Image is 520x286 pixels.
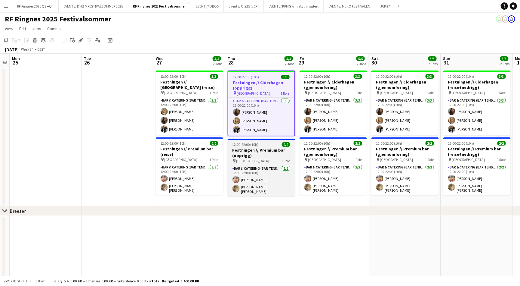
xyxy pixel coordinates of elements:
[228,165,295,196] app-card-role: Bar & Catering (Bar Tender)2/212:00-22:00 (10h)[PERSON_NAME][PERSON_NAME] [PERSON_NAME]
[452,157,485,162] span: [GEOGRAPHIC_DATA]
[210,141,218,146] span: 2/2
[210,74,218,79] span: 3/3
[228,56,235,61] span: Thu
[426,74,434,79] span: 3/3
[156,164,223,195] app-card-role: Bar & Catering (Bar Tender)2/212:00-22:00 (10h)[PERSON_NAME][PERSON_NAME] [PERSON_NAME]
[33,279,48,283] span: 1 item
[300,164,367,195] app-card-role: Bar & Catering (Bar Tender)2/212:00-22:00 (10h)[PERSON_NAME][PERSON_NAME] [PERSON_NAME]
[308,90,341,95] span: [GEOGRAPHIC_DATA]
[156,137,223,195] app-job-card: 12:00-22:00 (10h)2/2Festningen // Premium bar (reise) [GEOGRAPHIC_DATA]1 RoleBar & Catering (Bar ...
[84,56,91,61] span: Tue
[228,71,295,136] app-job-card: 12:00-22:00 (10h)3/3Festningen // Ciderhagen (opprigg) [GEOGRAPHIC_DATA]1 RoleBar & Catering (Bar...
[5,46,19,52] div: [DATE]
[236,159,269,163] span: [GEOGRAPHIC_DATA]
[380,90,413,95] span: [GEOGRAPHIC_DATA]
[448,141,474,146] span: 12:00-22:00 (10h)
[354,74,362,79] span: 3/3
[20,47,35,52] span: Week 34
[5,26,13,31] span: View
[213,61,222,66] div: 2 Jobs
[300,71,367,135] app-job-card: 12:00-22:00 (10h)3/3Festningen // Ciderhagen (gjennomføring) [GEOGRAPHIC_DATA]1 RoleBar & Caterin...
[299,59,304,66] span: 29
[281,75,290,79] span: 3/3
[324,0,375,12] button: EVENT // MEKO FESTIVALEN
[156,97,223,135] app-card-role: Bar & Catering (Bar Tender)3/312:00-22:00 (10h)[PERSON_NAME][PERSON_NAME][PERSON_NAME]
[425,90,434,95] span: 1 Role
[232,142,259,147] span: 12:00-22:00 (10h)
[371,71,439,135] app-job-card: 12:00-22:00 (10h)3/3Festningen // Ciderhagen (gjennomføring) [GEOGRAPHIC_DATA]1 RoleBar & Caterin...
[19,26,26,31] span: Edit
[228,139,295,196] div: 12:00-22:00 (10h)2/2Festningen // Premium bar (opprigg) [GEOGRAPHIC_DATA]1 RoleBar & Catering (Ba...
[300,56,304,61] span: Fri
[500,61,510,66] div: 2 Jobs
[165,157,198,162] span: [GEOGRAPHIC_DATA]
[448,74,474,79] span: 12:00-22:00 (10h)
[443,137,511,195] app-job-card: 12:00-22:00 (10h)2/2Festningen // Premium bar (reise+nedrigg) [GEOGRAPHIC_DATA]1 RoleBar & Cateri...
[156,71,223,135] div: 12:00-22:00 (10h)3/3Festningen // [GEOGRAPHIC_DATA] (reise) [GEOGRAPHIC_DATA]1 RoleBar & Catering...
[443,56,451,61] span: Sun
[30,25,44,33] a: Jobs
[304,141,331,146] span: 12:00-22:00 (10h)
[308,157,341,162] span: [GEOGRAPHIC_DATA]
[429,61,438,66] div: 2 Jobs
[425,157,434,162] span: 1 Role
[228,98,294,136] app-card-role: Bar & Catering (Bar Tender)3/312:00-22:00 (10h)[PERSON_NAME][PERSON_NAME][PERSON_NAME]
[47,26,61,31] span: Comms
[371,164,439,195] app-card-role: Bar & Catering (Bar Tender)2/212:00-22:00 (10h)[PERSON_NAME][PERSON_NAME] [PERSON_NAME]
[282,159,290,163] span: 1 Role
[161,74,187,79] span: 12:00-22:00 (10h)
[128,0,191,12] button: RF Ringnes 2025 Festivalsommer
[228,80,294,91] h3: Festningen // Ciderhagen (opprigg)
[357,61,366,66] div: 2 Jobs
[165,90,198,95] span: [GEOGRAPHIC_DATA]
[371,79,439,90] h3: Festningen // Ciderhagen (gjennomføring)
[237,91,270,96] span: [GEOGRAPHIC_DATA]
[371,97,439,135] app-card-role: Bar & Catering (Bar Tender)3/312:00-22:00 (10h)[PERSON_NAME][PERSON_NAME][PERSON_NAME]
[497,157,506,162] span: 1 Role
[354,141,362,146] span: 2/2
[500,56,509,61] span: 5/5
[353,157,362,162] span: 1 Role
[300,97,367,135] app-card-role: Bar & Catering (Bar Tender)3/312:00-22:00 (10h)[PERSON_NAME][PERSON_NAME][PERSON_NAME]
[300,137,367,195] div: 12:00-22:00 (10h)2/2Festningen // Premium bar (gjennomføring) [GEOGRAPHIC_DATA]1 RoleBar & Cateri...
[281,91,290,96] span: 1 Role
[443,146,511,157] h3: Festningen // Premium bar (reise+nedrigg)
[371,137,439,195] app-job-card: 12:00-22:00 (10h)2/2Festningen // Premium bar (gjennomføring) [GEOGRAPHIC_DATA]1 RoleBar & Cateri...
[497,141,506,146] span: 2/2
[300,146,367,157] h3: Festningen // Premium bar (gjennomføring)
[53,279,199,283] div: Salary 5 400.00 KR + Expenses 0.00 KR + Subsistence 0.00 KR =
[497,90,506,95] span: 1 Role
[264,0,324,12] button: EVENT // KPMG // Innflytningsfest
[227,59,235,66] span: 28
[442,59,451,66] span: 31
[443,71,511,135] app-job-card: 12:00-22:00 (10h)3/3Festningen // Ciderhagen (reise+nedrigg) [GEOGRAPHIC_DATA]1 RoleBar & Caterin...
[371,59,378,66] span: 30
[11,59,20,66] span: 25
[161,141,187,146] span: 12:00-22:00 (10h)
[32,26,41,31] span: Jobs
[151,279,199,283] span: Total Budgeted 5 400.00 KR
[228,147,295,158] h3: Festningen // Premium bar (opprigg)
[376,141,402,146] span: 12:00-22:00 (10h)
[213,56,221,61] span: 5/5
[426,141,434,146] span: 2/2
[452,90,485,95] span: [GEOGRAPHIC_DATA]
[210,90,218,95] span: 1 Role
[443,164,511,195] app-card-role: Bar & Catering (Bar Tender)2/212:00-22:00 (10h)[PERSON_NAME][PERSON_NAME] [PERSON_NAME]
[224,0,264,12] button: Event // Ole25 (JCP)
[191,0,224,12] button: EVENT // OBOS
[285,56,293,61] span: 5/5
[285,61,294,66] div: 2 Jobs
[12,56,20,61] span: Mon
[2,25,16,33] a: View
[5,14,111,24] h1: RF Ringnes 2025 Festivalsommer
[300,79,367,90] h3: Festningen // Ciderhagen (gjennomføring)
[443,79,511,90] h3: Festningen // Ciderhagen (reise+nedrigg)
[156,79,223,90] h3: Festningen // [GEOGRAPHIC_DATA] (reise)
[508,15,515,23] app-user-avatar: Mille Berger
